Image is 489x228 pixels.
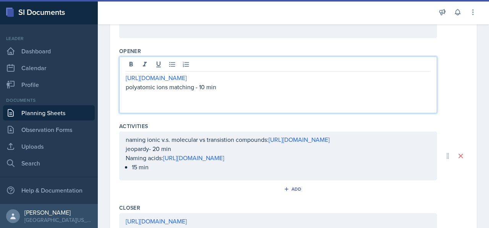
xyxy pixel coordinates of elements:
[126,217,187,225] a: [URL][DOMAIN_NAME]
[119,122,148,130] label: Activities
[24,209,92,216] div: [PERSON_NAME]
[24,216,92,224] div: [GEOGRAPHIC_DATA][US_STATE]
[126,153,431,162] p: Naming acids:
[126,82,431,92] p: polyatomic ions matching - 10 min
[126,135,431,144] p: naming ionic v.s. molecular vs transistion compounds:
[285,186,302,192] div: Add
[3,43,95,59] a: Dashboard
[3,183,95,198] div: Help & Documentation
[132,162,431,172] p: 15 min
[3,156,95,171] a: Search
[3,139,95,154] a: Uploads
[269,135,330,144] a: [URL][DOMAIN_NAME]
[119,47,141,55] label: Opener
[163,154,224,162] a: [URL][DOMAIN_NAME]
[3,77,95,92] a: Profile
[3,122,95,137] a: Observation Forms
[126,144,431,153] p: jeopardy- 20 min
[3,60,95,75] a: Calendar
[119,204,140,212] label: Closer
[281,183,306,195] button: Add
[126,74,187,82] a: [URL][DOMAIN_NAME]
[3,35,95,42] div: Leader
[3,105,95,120] a: Planning Sheets
[3,97,95,104] div: Documents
